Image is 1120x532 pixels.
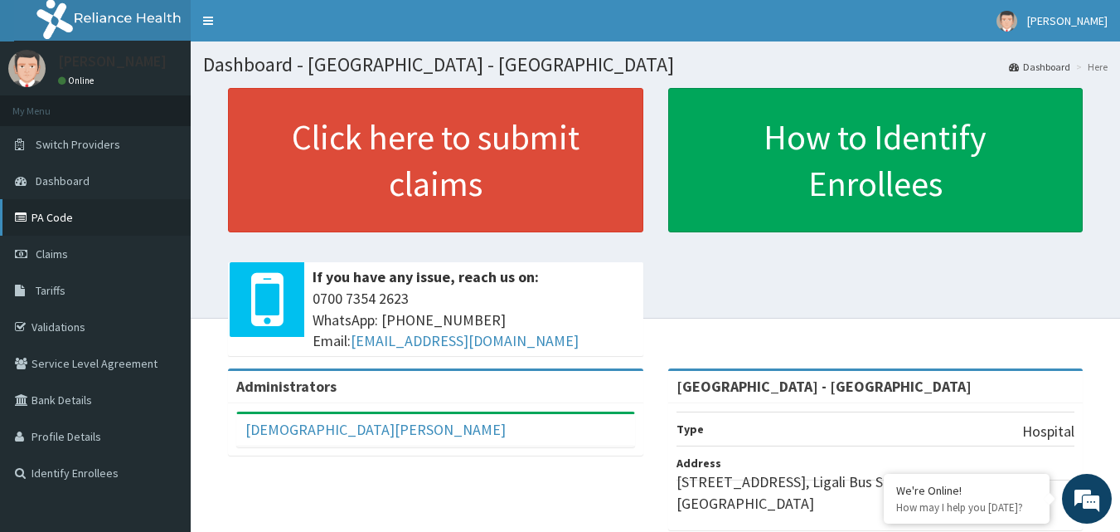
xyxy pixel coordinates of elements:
img: d_794563401_company_1708531726252_794563401 [31,83,67,124]
h1: Dashboard - [GEOGRAPHIC_DATA] - [GEOGRAPHIC_DATA] [203,54,1108,76]
img: User Image [8,50,46,87]
span: We're online! [96,160,229,328]
b: Address [676,456,721,471]
a: Click here to submit claims [228,88,643,232]
div: We're Online! [896,483,1037,498]
a: How to Identify Enrollees [668,88,1084,232]
div: Minimize live chat window [272,8,312,48]
a: [DEMOGRAPHIC_DATA][PERSON_NAME] [245,420,506,439]
span: Tariffs [36,283,65,298]
b: Administrators [236,377,337,396]
span: Claims [36,246,68,261]
b: If you have any issue, reach us on: [313,267,539,286]
p: [STREET_ADDRESS], Ligali Bus Stop. Ajegunle- [GEOGRAPHIC_DATA] [676,471,1075,514]
span: [PERSON_NAME] [1027,13,1108,28]
div: Chat with us now [86,93,279,115]
img: User Image [996,11,1017,32]
strong: [GEOGRAPHIC_DATA] - [GEOGRAPHIC_DATA] [676,377,972,396]
a: Online [58,75,98,86]
li: Here [1072,60,1108,74]
b: Type [676,422,704,437]
p: [PERSON_NAME] [58,54,167,69]
p: How may I help you today? [896,500,1037,515]
span: 0700 7354 2623 WhatsApp: [PHONE_NUMBER] Email: [313,288,635,352]
span: Switch Providers [36,137,120,152]
textarea: Type your message and hit 'Enter' [8,355,316,413]
a: [EMAIL_ADDRESS][DOMAIN_NAME] [351,331,579,350]
span: Dashboard [36,173,90,188]
a: Dashboard [1009,60,1070,74]
p: Hospital [1022,421,1074,442]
